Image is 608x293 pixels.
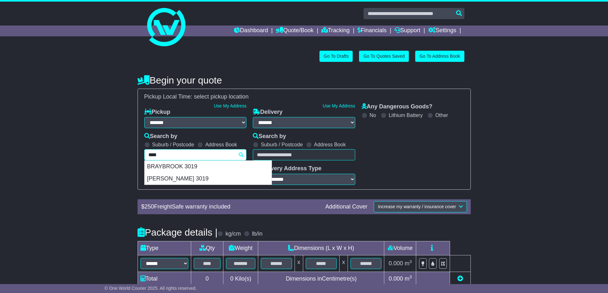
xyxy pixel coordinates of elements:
td: Kilo(s) [223,272,258,286]
div: BRAYBROOK 3019 [145,161,272,173]
label: Suburb / Postcode [261,142,303,148]
td: x [295,255,303,272]
a: Dashboard [234,26,268,36]
span: m [405,260,412,267]
label: Delivery Address Type [253,165,321,172]
label: lb/in [252,231,262,238]
h4: Package details | [138,227,218,238]
sup: 3 [409,259,412,264]
label: Delivery [253,109,282,116]
button: Increase my warranty / insurance cover [374,201,467,212]
label: Suburb / Postcode [152,142,194,148]
label: No [370,112,376,118]
label: Lithium Battery [389,112,423,118]
td: Total [138,272,191,286]
a: Financials [357,26,387,36]
span: select pickup location [194,93,249,100]
div: $ FreightSafe warranty included [138,203,322,210]
a: Go To Address Book [415,51,464,62]
label: Pickup [144,109,170,116]
div: Pickup Local Time: [141,93,467,100]
a: Go To Drafts [319,51,353,62]
a: Use My Address [323,103,355,108]
label: Search by [253,133,286,140]
td: Dimensions (L x W x H) [258,241,384,255]
span: 0.000 [389,275,403,282]
div: [PERSON_NAME] 3019 [145,173,272,185]
td: Qty [191,241,223,255]
a: Tracking [321,26,349,36]
label: Search by [144,133,177,140]
span: © One World Courier 2025. All rights reserved. [105,286,197,291]
sup: 3 [409,275,412,279]
span: 0 [230,275,233,282]
span: 250 [145,203,154,210]
label: Any Dangerous Goods? [362,103,432,110]
td: Dimensions in Centimetre(s) [258,272,384,286]
td: Weight [223,241,258,255]
span: m [405,275,412,282]
a: Quote/Book [276,26,313,36]
div: Additional Cover [322,203,371,210]
label: Address Book [314,142,346,148]
label: kg/cm [225,231,241,238]
a: Go To Quotes Saved [359,51,409,62]
h4: Begin your quote [138,75,471,85]
a: Use My Address [214,103,246,108]
span: Increase my warranty / insurance cover [378,204,456,209]
a: Settings [428,26,456,36]
a: Add new item [457,275,463,282]
span: 0.000 [389,260,403,267]
a: Support [394,26,420,36]
td: Type [138,241,191,255]
td: x [340,255,348,272]
label: Other [435,112,448,118]
td: 0 [191,272,223,286]
label: Address Book [205,142,237,148]
td: Volume [384,241,416,255]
